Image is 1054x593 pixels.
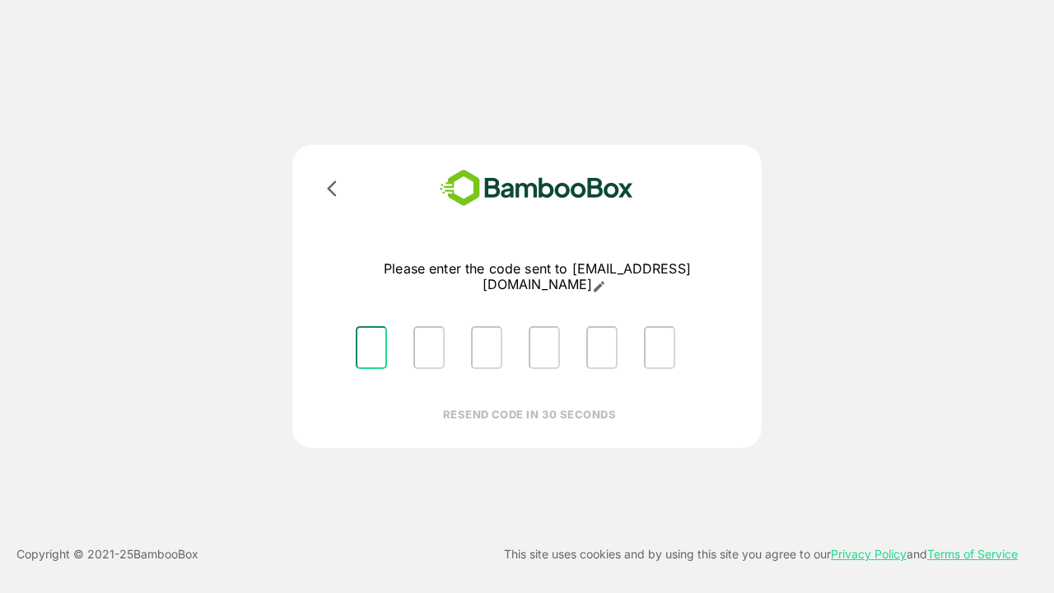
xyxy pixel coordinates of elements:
a: Terms of Service [927,547,1018,561]
input: Please enter OTP character 6 [644,326,675,369]
p: This site uses cookies and by using this site you agree to our and [504,544,1018,564]
input: Please enter OTP character 4 [529,326,560,369]
input: Please enter OTP character 5 [586,326,618,369]
input: Please enter OTP character 1 [356,326,387,369]
p: Please enter the code sent to [EMAIL_ADDRESS][DOMAIN_NAME] [343,261,732,293]
a: Privacy Policy [831,547,907,561]
input: Please enter OTP character 3 [471,326,502,369]
img: bamboobox [416,165,657,212]
p: Copyright © 2021- 25 BambooBox [16,544,198,564]
input: Please enter OTP character 2 [413,326,445,369]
